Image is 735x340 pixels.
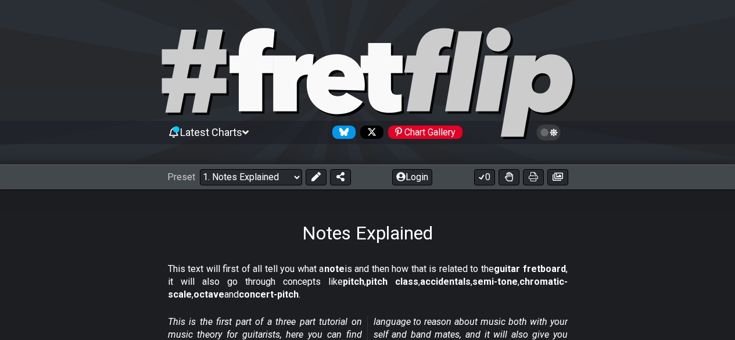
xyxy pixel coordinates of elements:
button: 0 [474,169,495,185]
div: Chart Gallery [388,126,462,139]
strong: pitch [343,276,364,287]
a: Follow #fretflip at X [356,126,383,139]
strong: semi-tone [472,276,518,287]
strong: accidentals [420,276,471,287]
a: Follow #fretflip at Bluesky [328,126,356,139]
strong: pitch class [366,276,418,287]
button: Edit Preset [306,169,327,185]
button: Share Preset [330,169,351,185]
p: This text will first of all tell you what a is and then how that is related to the , it will also... [168,263,568,302]
select: Preset [200,169,302,185]
a: #fretflip at Pinterest [383,126,462,139]
span: Preset [167,171,195,182]
button: Toggle Dexterity for all fretkits [499,169,519,185]
span: Latest Charts [180,126,242,138]
strong: note [324,263,345,274]
button: Create image [547,169,568,185]
strong: guitar fretboard [494,263,566,274]
strong: concert-pitch [239,289,299,300]
h1: Notes Explained [302,222,433,244]
button: Login [392,169,432,185]
span: Toggle light / dark theme [542,127,555,138]
button: Print [523,169,544,185]
strong: octave [193,289,224,300]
